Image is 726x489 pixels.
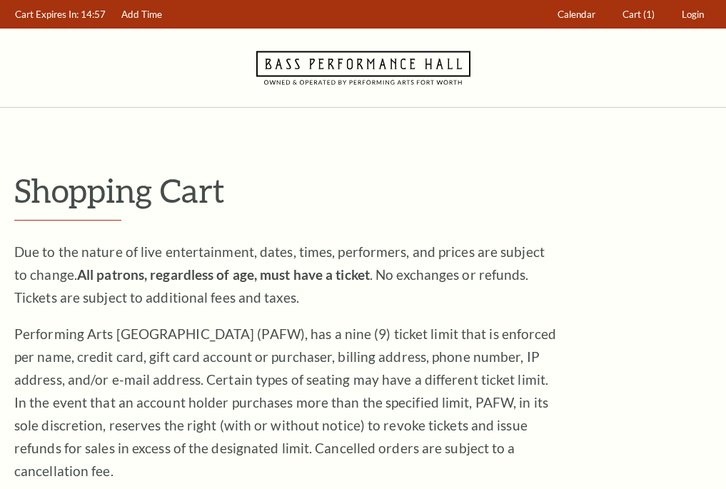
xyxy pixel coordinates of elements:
[14,323,557,483] p: Performing Arts [GEOGRAPHIC_DATA] (PAFW), has a nine (9) ticket limit that is enforced per name, ...
[14,243,545,306] span: Due to the nature of live entertainment, dates, times, performers, and prices are subject to chan...
[558,9,595,20] span: Calendar
[15,9,79,20] span: Cart Expires In:
[115,1,169,29] a: Add Time
[551,1,603,29] a: Calendar
[622,9,641,20] span: Cart
[643,9,655,20] span: (1)
[616,1,662,29] a: Cart (1)
[682,9,704,20] span: Login
[77,266,370,283] strong: All patrons, regardless of age, must have a ticket
[14,172,712,208] p: Shopping Cart
[675,1,711,29] a: Login
[81,9,106,20] span: 14:57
